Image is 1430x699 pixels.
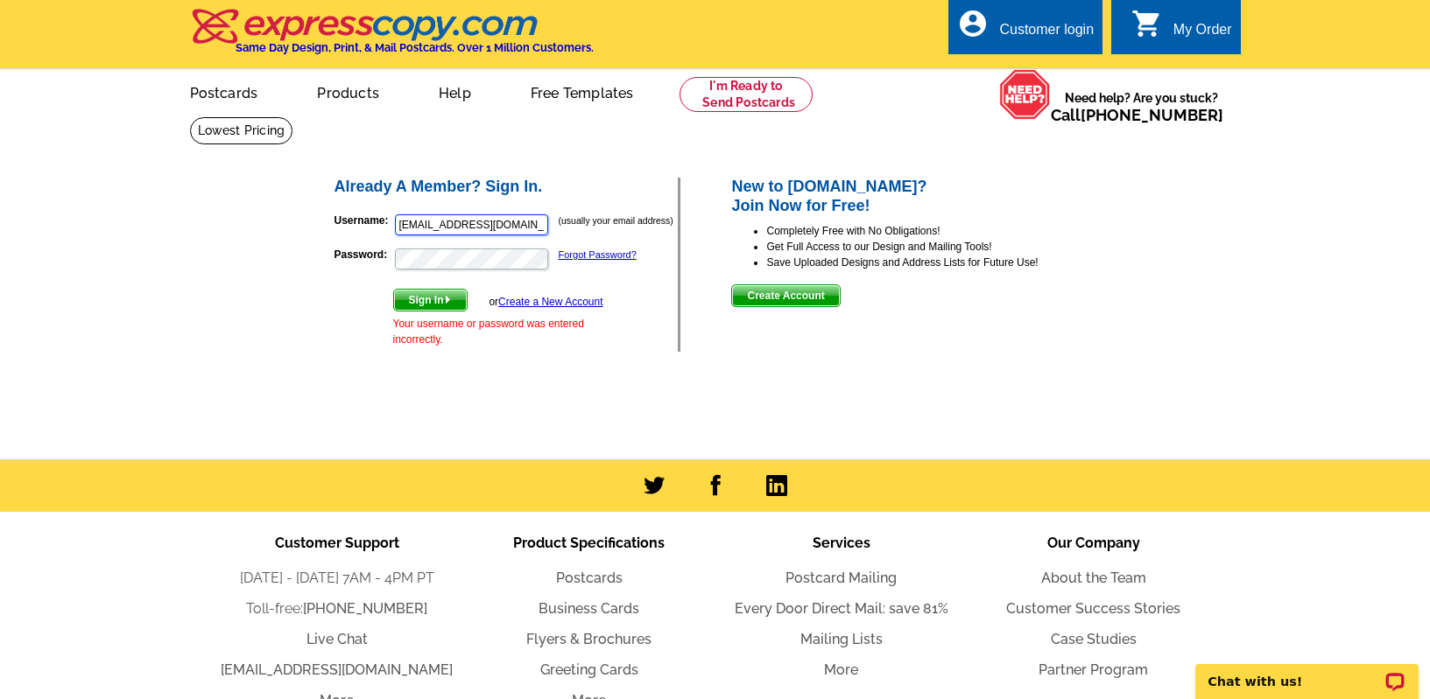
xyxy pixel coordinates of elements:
a: [PHONE_NUMBER] [303,600,427,617]
small: (usually your email address) [559,215,673,226]
span: Customer Support [275,535,399,551]
a: Live Chat [306,631,368,647]
a: Free Templates [503,71,662,112]
a: Case Studies [1051,631,1137,647]
li: Get Full Access to our Design and Mailing Tools! [766,239,1098,255]
a: Partner Program [1039,661,1148,678]
img: button-next-arrow-white.png [444,296,452,304]
div: My Order [1173,22,1232,46]
li: Completely Free with No Obligations! [766,223,1098,239]
div: Customer login [999,22,1094,46]
a: Greeting Cards [540,661,638,678]
li: [DATE] - [DATE] 7AM - 4PM PT [211,568,463,589]
i: account_circle [957,8,989,39]
a: More [824,661,858,678]
a: [PHONE_NUMBER] [1081,106,1223,124]
span: Create Account [732,285,839,306]
a: Create a New Account [498,296,602,308]
a: Help [411,71,499,112]
button: Sign In [393,289,468,311]
a: [EMAIL_ADDRESS][DOMAIN_NAME] [221,661,453,678]
label: Username: [335,213,393,228]
iframe: LiveChat chat widget [1184,644,1430,699]
img: help [999,69,1051,120]
a: account_circle Customer login [957,19,1094,41]
div: or [489,294,602,310]
span: Our Company [1047,535,1140,551]
a: Postcards [162,71,286,112]
span: Product Specifications [513,535,665,551]
h4: Same Day Design, Print, & Mail Postcards. Over 1 Million Customers. [236,41,594,54]
div: Your username or password was entered incorrectly. [393,316,603,347]
a: shopping_cart My Order [1131,19,1232,41]
a: About the Team [1041,570,1146,586]
i: shopping_cart [1131,8,1163,39]
a: Flyers & Brochures [526,631,652,647]
a: Postcard Mailing [785,570,897,586]
a: Same Day Design, Print, & Mail Postcards. Over 1 Million Customers. [190,21,594,54]
span: Sign In [394,290,467,311]
span: Call [1051,106,1223,124]
button: Create Account [731,284,840,307]
a: Postcards [556,570,623,586]
a: Customer Success Stories [1006,600,1180,617]
label: Password: [335,247,393,262]
span: Services [813,535,870,551]
span: Need help? Are you stuck? [1051,89,1232,124]
h2: New to [DOMAIN_NAME]? Join Now for Free! [731,178,1098,215]
a: Forgot Password? [559,249,637,260]
a: Business Cards [539,600,639,617]
h2: Already A Member? Sign In. [335,178,679,197]
li: Save Uploaded Designs and Address Lists for Future Use! [766,255,1098,270]
a: Products [289,71,407,112]
li: Toll-free: [211,598,463,619]
a: Every Door Direct Mail: save 81% [735,600,948,617]
a: Mailing Lists [800,631,883,647]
